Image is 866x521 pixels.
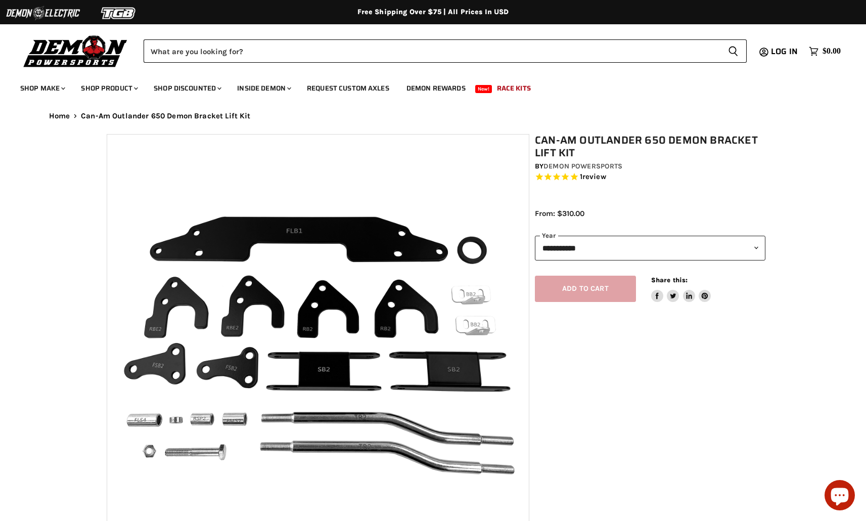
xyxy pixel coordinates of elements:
a: Demon Rewards [399,78,473,99]
a: Log in [766,47,804,56]
span: Log in [771,45,798,58]
span: Share this: [651,276,688,284]
a: $0.00 [804,44,846,59]
span: New! [475,85,492,93]
a: Shop Make [13,78,71,99]
a: Home [49,112,70,120]
nav: Breadcrumbs [29,112,838,120]
div: by [535,161,765,172]
aside: Share this: [651,276,711,302]
span: Rated 5.0 out of 5 stars 1 reviews [535,172,765,183]
span: From: $310.00 [535,209,584,218]
input: Search [144,39,720,63]
div: Free Shipping Over $75 | All Prices In USD [29,8,838,17]
ul: Main menu [13,74,838,99]
img: Demon Powersports [20,33,131,69]
img: TGB Logo 2 [81,4,157,23]
span: $0.00 [823,47,841,56]
button: Search [720,39,747,63]
span: review [582,172,606,182]
a: Shop Discounted [146,78,227,99]
a: Shop Product [73,78,144,99]
img: Demon Electric Logo 2 [5,4,81,23]
select: year [535,236,765,260]
a: Race Kits [489,78,538,99]
span: 1 reviews [580,172,606,182]
span: Can-Am Outlander 650 Demon Bracket Lift Kit [81,112,250,120]
a: Request Custom Axles [299,78,397,99]
h1: Can-Am Outlander 650 Demon Bracket Lift Kit [535,134,765,159]
form: Product [144,39,747,63]
inbox-online-store-chat: Shopify online store chat [822,480,858,513]
a: Demon Powersports [543,162,622,170]
a: Inside Demon [230,78,297,99]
